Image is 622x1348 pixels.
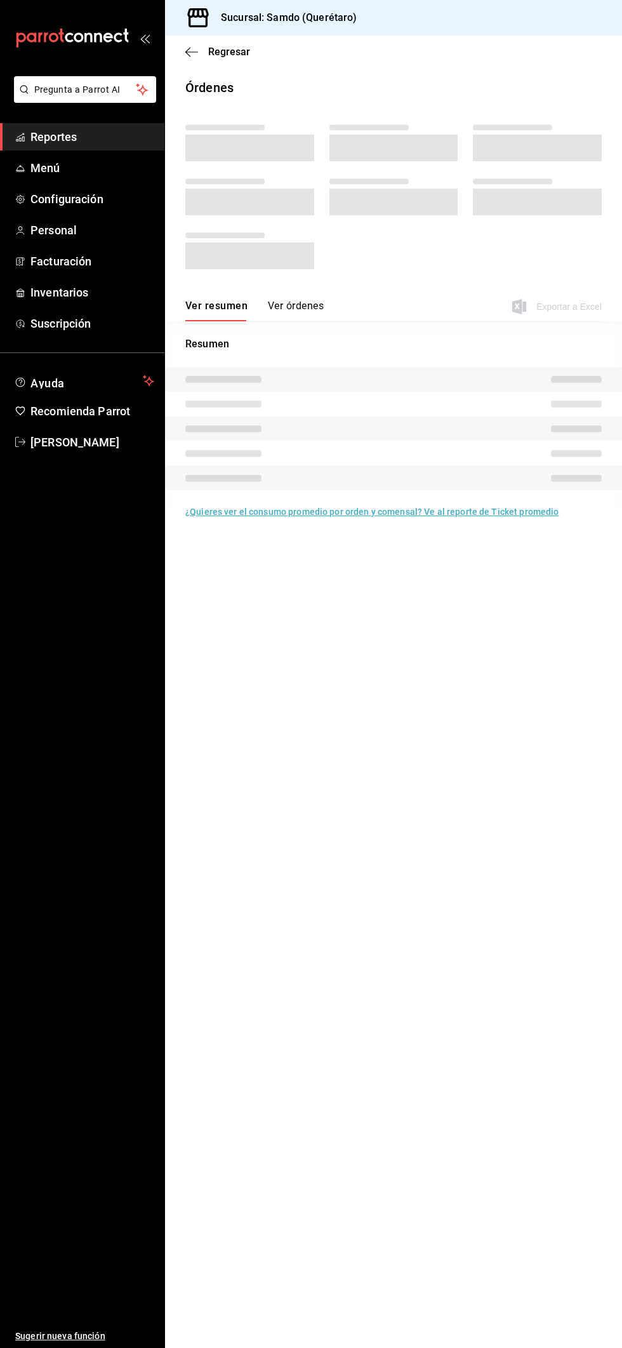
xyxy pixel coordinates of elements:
button: Ver resumen [185,300,248,321]
span: Personal [30,222,154,239]
span: Reportes [30,128,154,145]
p: Resumen [185,337,602,352]
span: Sugerir nueva función [15,1330,154,1343]
span: Menú [30,159,154,177]
div: navigation tabs [185,300,324,321]
span: Ayuda [30,373,138,389]
span: Configuración [30,190,154,208]
button: Ver órdenes [268,300,324,321]
span: Inventarios [30,284,154,301]
h3: Sucursal: Samdo (Querétaro) [211,10,357,25]
a: ¿Quieres ver el consumo promedio por orden y comensal? Ve al reporte de Ticket promedio [185,507,559,517]
span: [PERSON_NAME] [30,434,154,451]
span: Suscripción [30,315,154,332]
span: Facturación [30,253,154,270]
a: Pregunta a Parrot AI [9,92,156,105]
button: Regresar [185,46,250,58]
div: Órdenes [185,78,234,97]
button: Pregunta a Parrot AI [14,76,156,103]
span: Regresar [208,46,250,58]
span: Recomienda Parrot [30,403,154,420]
span: Pregunta a Parrot AI [34,83,136,97]
button: open_drawer_menu [140,33,150,43]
